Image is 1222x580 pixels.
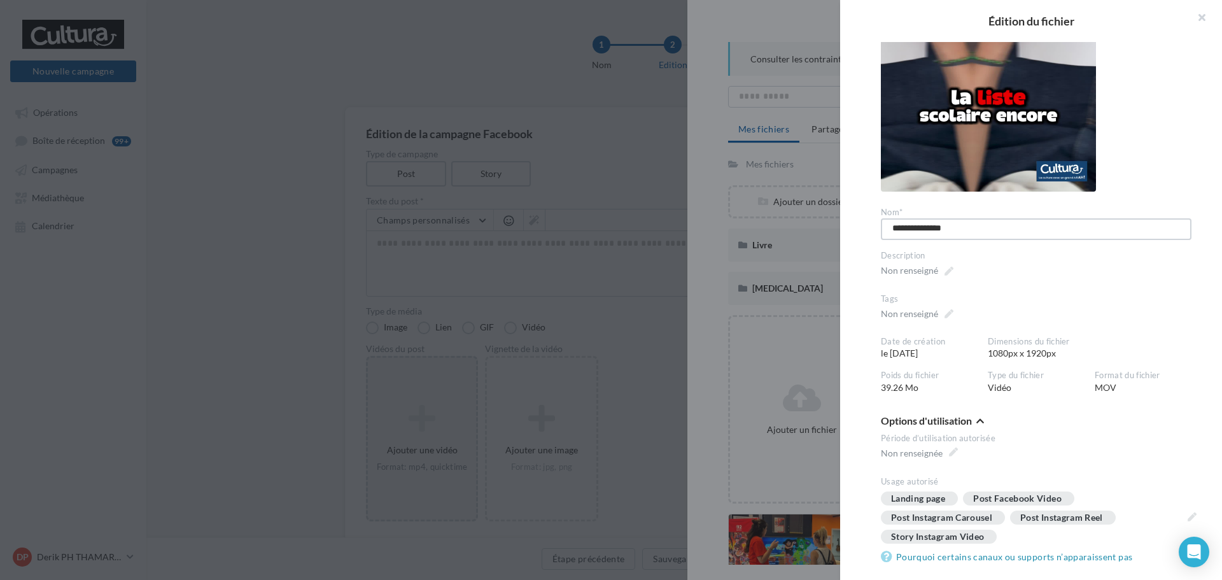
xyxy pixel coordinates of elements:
[891,494,945,504] div: Landing page
[1020,513,1103,523] div: Post Instagram Reel
[881,308,938,320] div: Non renseigné
[881,370,978,381] div: Poids du fichier
[891,532,984,542] div: Story Instagram Video
[881,336,988,360] div: le [DATE]
[1179,537,1209,567] div: Open Intercom Messenger
[891,513,992,523] div: Post Instagram Carousel
[881,370,988,394] div: 39.26 Mo
[881,262,953,279] span: Non renseigné
[973,494,1062,504] div: Post Facebook Video
[988,370,1085,381] div: Type du fichier
[881,294,1191,305] div: Tags
[1095,370,1191,381] div: Format du fichier
[881,444,958,462] span: Non renseignée
[881,476,1191,488] div: Usage autorisé
[988,336,1191,348] div: Dimensions du fichier
[881,433,1191,444] div: Période d’utilisation autorisée
[988,370,1095,394] div: Vidéo
[881,549,1137,565] a: Pourquoi certains canaux ou supports n’apparaissent pas
[881,250,1191,262] div: Description
[881,416,972,426] span: Options d'utilisation
[1095,370,1202,394] div: MOV
[881,336,978,348] div: Date de création
[988,336,1202,360] div: 1080px x 1920px
[881,414,984,430] button: Options d'utilisation
[860,15,1202,27] h2: Édition du fichier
